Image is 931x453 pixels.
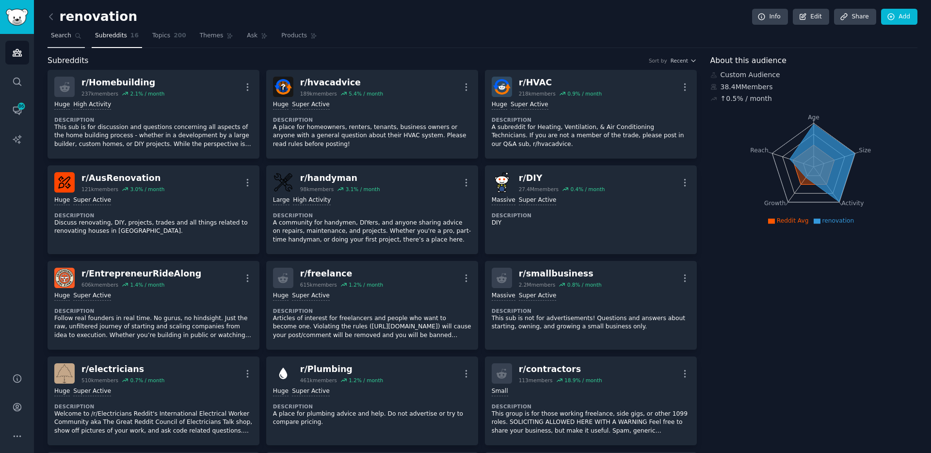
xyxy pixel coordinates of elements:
div: 606k members [81,281,118,288]
dt: Description [273,403,471,410]
div: Super Active [73,387,111,396]
span: Recent [671,57,688,64]
div: Huge [54,100,70,110]
div: r/ DIY [519,172,605,184]
div: ↑ 0.5 % / month [721,94,772,104]
div: r/ AusRenovation [81,172,164,184]
div: 461k members [300,377,337,384]
a: hvacadvicer/hvacadvice189kmembers5.4% / monthHugeSuper ActiveDescriptionA place for homeowners, r... [266,70,478,159]
div: r/ Homebuilding [81,77,164,89]
div: 615k members [300,281,337,288]
div: 2.1 % / month [130,90,164,97]
div: Super Active [292,100,330,110]
div: 18.9 % / month [564,377,602,384]
div: 1.4 % / month [130,281,164,288]
a: electriciansr/electricians510kmembers0.7% / monthHugeSuper ActiveDescriptionWelcome to /r/Electri... [48,356,259,445]
div: r/ HVAC [519,77,602,89]
span: renovation [822,217,854,224]
div: 189k members [300,90,337,97]
div: Super Active [73,291,111,301]
div: 121k members [81,186,118,193]
h2: renovation [48,9,137,25]
a: Topics200 [149,28,190,48]
img: HVAC [492,77,512,97]
div: 38.4M Members [710,82,918,92]
div: 0.7 % / month [130,377,164,384]
p: A community for handymen, DIYers, and anyone sharing advice on repairs, maintenance, and projects... [273,219,471,244]
span: 86 [17,103,26,110]
a: AusRenovationr/AusRenovation121kmembers3.0% / monthHugeSuper ActiveDescriptionDiscuss renovating,... [48,165,259,254]
div: 237k members [81,90,118,97]
dt: Description [492,307,690,314]
div: 0.8 % / month [567,281,602,288]
span: Themes [200,32,224,40]
div: Sort by [649,57,667,64]
div: Super Active [519,291,557,301]
div: Super Active [519,196,557,205]
div: 98k members [300,186,334,193]
a: Share [834,9,876,25]
div: 0.4 % / month [570,186,605,193]
div: Huge [273,387,289,396]
div: 27.4M members [519,186,559,193]
div: r/ freelance [300,268,383,280]
div: 3.1 % / month [346,186,380,193]
div: Massive [492,291,515,301]
div: Huge [54,387,70,396]
span: Topics [152,32,170,40]
p: DIY [492,219,690,227]
div: Large [273,196,289,205]
tspan: Growth [764,200,786,207]
div: Huge [273,100,289,110]
img: electricians [54,363,75,384]
img: hvacadvice [273,77,293,97]
a: EntrepreneurRideAlongr/EntrepreneurRideAlong606kmembers1.4% / monthHugeSuper ActiveDescriptionFol... [48,261,259,350]
a: Info [752,9,788,25]
dt: Description [54,307,253,314]
a: r/freelance615kmembers1.2% / monthHugeSuper ActiveDescriptionArticles of interest for freelancers... [266,261,478,350]
div: Super Active [73,196,111,205]
div: r/ hvacadvice [300,77,383,89]
img: EntrepreneurRideAlong [54,268,75,288]
a: r/smallbusiness2.2Mmembers0.8% / monthMassiveSuper ActiveDescriptionThis sub is not for advertise... [485,261,697,350]
a: Edit [793,9,829,25]
div: Huge [54,196,70,205]
tspan: Reach [750,146,769,153]
p: This sub is not for advertisements! Questions and answers about starting, owning, and growing a s... [492,314,690,331]
div: Super Active [292,291,330,301]
a: HVACr/HVAC218kmembers0.9% / monthHugeSuper ActiveDescriptionA subreddit for Heating, Ventilation,... [485,70,697,159]
button: Recent [671,57,697,64]
img: DIY [492,172,512,193]
div: 218k members [519,90,556,97]
div: High Activity [73,100,111,110]
div: Massive [492,196,515,205]
a: Add [881,9,917,25]
p: Discuss renovating, DIY, projects, trades and all things related to renovating houses in [GEOGRAP... [54,219,253,236]
p: A subreddit for Heating, Ventilation, & Air Conditioning Technicians. If you are not a member of ... [492,123,690,149]
div: 5.4 % / month [349,90,383,97]
div: High Activity [293,196,331,205]
a: Ask [243,28,271,48]
img: GummySearch logo [6,9,28,26]
dt: Description [54,212,253,219]
a: Themes [196,28,237,48]
span: 200 [174,32,186,40]
div: Custom Audience [710,70,918,80]
p: Articles of interest for freelancers and people who want to become one. Violating the rules ([URL... [273,314,471,340]
p: A place for homeowners, renters, tenants, business owners or anyone with a general question about... [273,123,471,149]
a: r/Homebuilding237kmembers2.1% / monthHugeHigh ActivityDescriptionThis sub is for discussion and q... [48,70,259,159]
img: Plumbing [273,363,293,384]
dt: Description [54,403,253,410]
dt: Description [273,116,471,123]
a: Search [48,28,85,48]
div: 0.9 % / month [567,90,602,97]
div: Super Active [511,100,548,110]
span: Reddit Avg [777,217,809,224]
div: 1.2 % / month [349,377,383,384]
p: A place for plumbing advice and help. Do not advertise or try to compare pricing. [273,410,471,427]
a: Plumbingr/Plumbing461kmembers1.2% / monthHugeSuper ActiveDescriptionA place for plumbing advice a... [266,356,478,445]
div: 510k members [81,377,118,384]
dt: Description [492,116,690,123]
a: 86 [5,98,29,122]
a: Subreddits16 [92,28,142,48]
